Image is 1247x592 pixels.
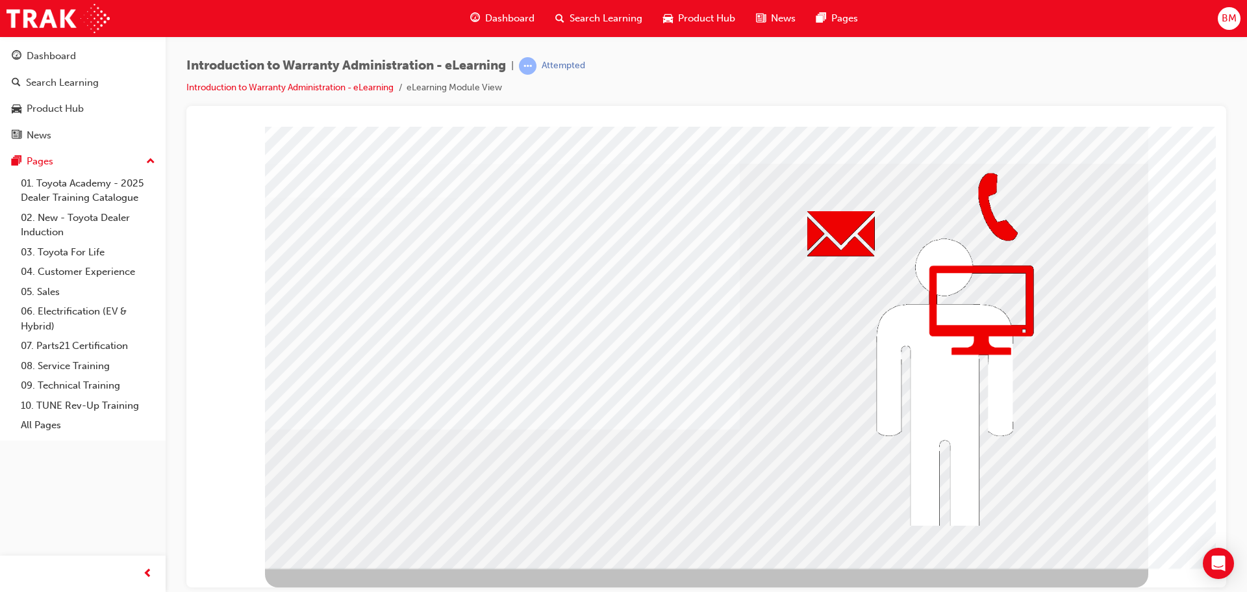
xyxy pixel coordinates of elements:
a: search-iconSearch Learning [545,5,653,32]
div: Attempted [542,60,585,72]
a: 05. Sales [16,282,160,302]
span: News [771,11,796,26]
a: 07. Parts21 Certification [16,336,160,356]
span: learningRecordVerb_ATTEMPT-icon [519,57,536,75]
span: search-icon [555,10,564,27]
span: pages-icon [12,156,21,168]
a: News [5,123,160,148]
span: news-icon [756,10,766,27]
a: guage-iconDashboard [460,5,545,32]
a: 06. Electrification (EV & Hybrid) [16,302,160,336]
span: Product Hub [678,11,735,26]
span: pages-icon [816,10,826,27]
span: Dashboard [485,11,535,26]
a: 04. Customer Experience [16,262,160,282]
span: prev-icon [143,566,153,582]
a: 03. Toyota For Life [16,242,160,263]
span: Search Learning [570,11,642,26]
span: guage-icon [470,10,480,27]
span: car-icon [663,10,673,27]
a: 10. TUNE Rev-Up Training [16,396,160,416]
a: All Pages [16,415,160,435]
span: search-icon [12,77,21,89]
span: up-icon [146,153,155,170]
div: Pages [27,154,53,169]
span: | [511,58,514,73]
a: Dashboard [5,44,160,68]
div: Open Intercom Messenger [1203,548,1234,579]
a: Introduction to Warranty Administration - eLearning [186,82,394,93]
div: News [27,128,51,143]
div: Product Hub [27,101,84,116]
div: Dashboard [27,49,76,64]
a: 01. Toyota Academy - 2025 Dealer Training Catalogue [16,174,160,208]
span: car-icon [12,103,21,115]
a: pages-iconPages [806,5,868,32]
a: 08. Service Training [16,356,160,376]
span: news-icon [12,130,21,142]
li: eLearning Module View [407,81,502,96]
span: Pages [831,11,858,26]
a: car-iconProduct Hub [653,5,746,32]
button: DashboardSearch LearningProduct HubNews [5,42,160,149]
a: 09. Technical Training [16,376,160,396]
button: BM [1218,7,1241,30]
a: news-iconNews [746,5,806,32]
button: Pages [5,149,160,174]
div: Search Learning [26,75,99,90]
span: guage-icon [12,51,21,62]
a: 02. New - Toyota Dealer Induction [16,208,160,242]
span: Introduction to Warranty Administration - eLearning [186,58,506,73]
span: BM [1222,11,1237,26]
a: Product Hub [5,97,160,121]
a: Search Learning [5,71,160,95]
img: Trak [6,4,110,33]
